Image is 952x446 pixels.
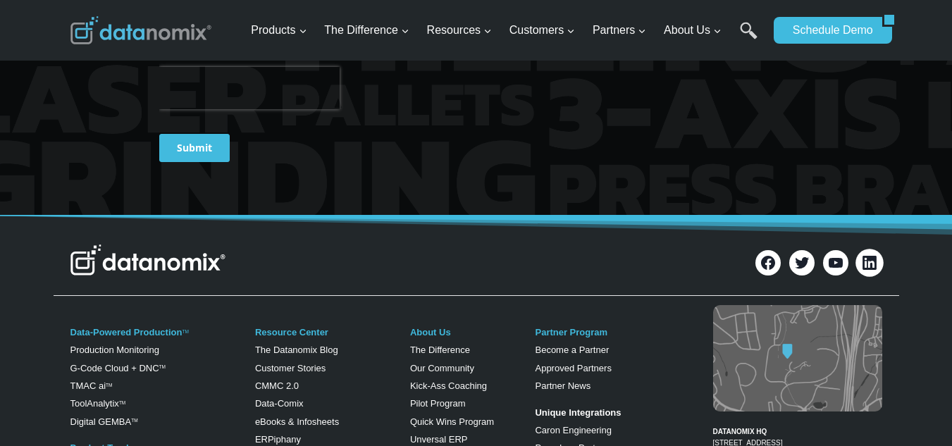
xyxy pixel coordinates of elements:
span: Last Name [317,1,362,13]
a: Terms [158,314,179,324]
a: Schedule Demo [774,17,882,44]
a: Search [740,22,758,54]
img: Datanomix [70,16,211,44]
img: Datanomix Logo [70,244,225,275]
span: Partners [593,21,646,39]
span: Phone number [317,58,381,71]
img: Datanomix map image [713,305,882,411]
nav: Primary Navigation [245,8,767,54]
span: The Difference [324,21,409,39]
span: About Us [664,21,722,39]
span: Resources [427,21,492,39]
span: State/Region [317,174,371,187]
a: Privacy Policy [192,314,237,324]
span: Customers [509,21,575,39]
span: Products [251,21,307,39]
